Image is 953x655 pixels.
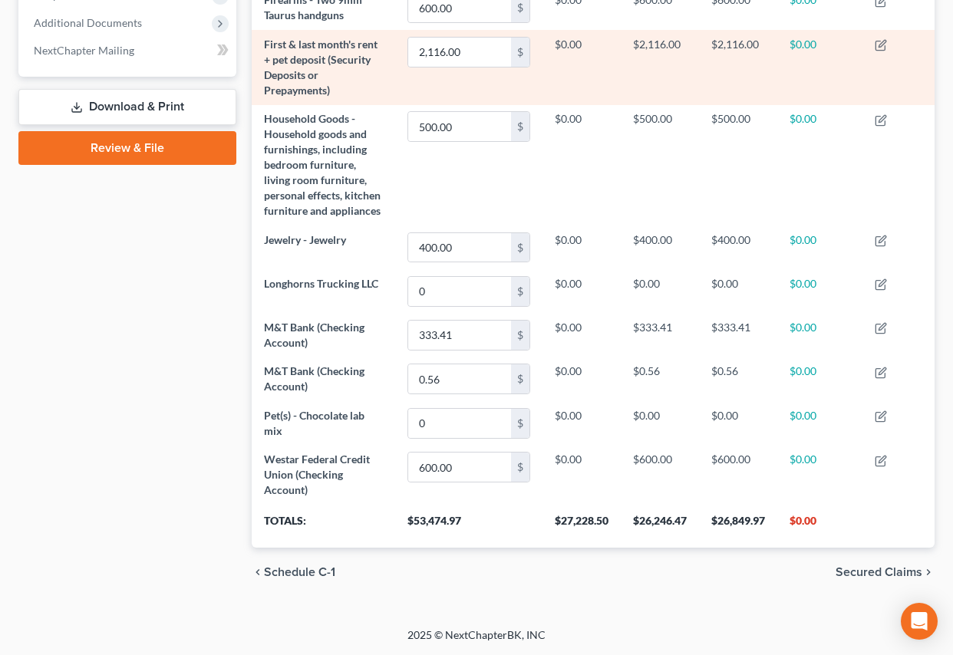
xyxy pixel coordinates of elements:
[264,566,335,578] span: Schedule C-1
[264,112,381,217] span: Household Goods - Household goods and furnishings, including bedroom furniture, living room furni...
[511,233,529,262] div: $
[34,16,142,29] span: Additional Documents
[542,357,621,401] td: $0.00
[18,89,236,125] a: Download & Print
[542,30,621,104] td: $0.00
[621,357,699,401] td: $0.56
[511,277,529,306] div: $
[621,446,699,505] td: $600.00
[542,446,621,505] td: $0.00
[699,30,777,104] td: $2,116.00
[264,453,370,496] span: Westar Federal Credit Union (Checking Account)
[699,446,777,505] td: $600.00
[542,505,621,548] th: $27,228.50
[621,269,699,313] td: $0.00
[511,409,529,438] div: $
[777,401,862,445] td: $0.00
[699,269,777,313] td: $0.00
[777,446,862,505] td: $0.00
[621,105,699,225] td: $500.00
[699,225,777,269] td: $400.00
[395,505,542,548] th: $53,474.97
[511,112,529,141] div: $
[699,357,777,401] td: $0.56
[264,321,364,349] span: M&T Bank (Checking Account)
[777,505,862,548] th: $0.00
[511,364,529,393] div: $
[252,566,264,578] i: chevron_left
[542,269,621,313] td: $0.00
[511,321,529,350] div: $
[621,225,699,269] td: $400.00
[252,505,396,548] th: Totals:
[18,131,236,165] a: Review & File
[621,505,699,548] th: $26,246.47
[836,566,935,578] button: Secured Claims chevron_right
[408,409,511,438] input: 0.00
[542,105,621,225] td: $0.00
[408,321,511,350] input: 0.00
[699,401,777,445] td: $0.00
[922,566,935,578] i: chevron_right
[408,233,511,262] input: 0.00
[777,105,862,225] td: $0.00
[511,38,529,67] div: $
[21,37,236,64] a: NextChapter Mailing
[542,225,621,269] td: $0.00
[252,566,335,578] button: chevron_left Schedule C-1
[264,38,378,97] span: First & last month's rent + pet deposit (Security Deposits or Prepayments)
[901,603,938,640] div: Open Intercom Messenger
[264,277,378,290] span: Longhorns Trucking LLC
[408,277,511,306] input: 0.00
[264,364,364,393] span: M&T Bank (Checking Account)
[408,38,511,67] input: 0.00
[621,313,699,357] td: $333.41
[777,357,862,401] td: $0.00
[777,269,862,313] td: $0.00
[699,105,777,225] td: $500.00
[836,566,922,578] span: Secured Claims
[408,112,511,141] input: 0.00
[408,453,511,482] input: 0.00
[699,505,777,548] th: $26,849.97
[699,313,777,357] td: $333.41
[264,409,364,437] span: Pet(s) - Chocolate lab mix
[542,401,621,445] td: $0.00
[542,313,621,357] td: $0.00
[777,225,862,269] td: $0.00
[621,401,699,445] td: $0.00
[408,364,511,393] input: 0.00
[39,627,914,655] div: 2025 © NextChapterBK, INC
[777,30,862,104] td: $0.00
[621,30,699,104] td: $2,116.00
[777,313,862,357] td: $0.00
[34,44,134,57] span: NextChapter Mailing
[264,233,346,246] span: Jewelry - Jewelry
[511,453,529,482] div: $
